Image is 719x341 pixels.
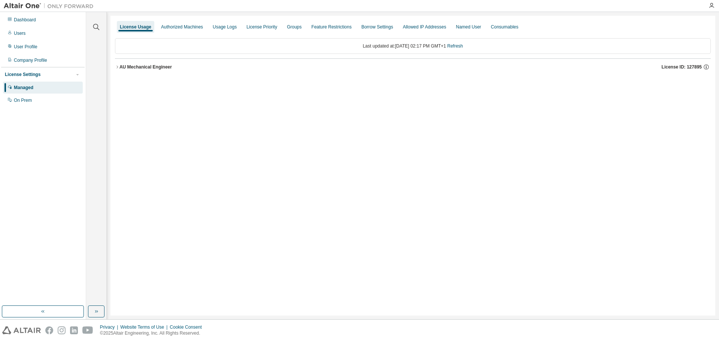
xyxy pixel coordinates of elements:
div: Feature Restrictions [312,24,352,30]
div: License Settings [5,71,40,77]
p: © 2025 Altair Engineering, Inc. All Rights Reserved. [100,330,206,337]
div: License Priority [246,24,277,30]
div: Dashboard [14,17,36,23]
div: User Profile [14,44,37,50]
div: Cookie Consent [170,324,206,330]
div: License Usage [120,24,151,30]
div: Named User [456,24,481,30]
img: instagram.svg [58,326,66,334]
img: linkedin.svg [70,326,78,334]
div: Borrow Settings [361,24,393,30]
div: Groups [287,24,301,30]
div: On Prem [14,97,32,103]
a: Refresh [447,43,463,49]
div: Users [14,30,25,36]
div: Privacy [100,324,120,330]
div: Consumables [491,24,518,30]
div: Authorized Machines [161,24,203,30]
button: AU Mechanical EngineerLicense ID: 127895 [115,59,711,75]
img: Altair One [4,2,97,10]
img: youtube.svg [82,326,93,334]
div: Website Terms of Use [120,324,170,330]
img: altair_logo.svg [2,326,41,334]
div: Company Profile [14,57,47,63]
div: Last updated at: [DATE] 02:17 PM GMT+1 [115,38,711,54]
div: AU Mechanical Engineer [119,64,172,70]
div: Usage Logs [213,24,237,30]
span: License ID: 127895 [662,64,702,70]
img: facebook.svg [45,326,53,334]
div: Managed [14,85,33,91]
div: Allowed IP Addresses [403,24,446,30]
